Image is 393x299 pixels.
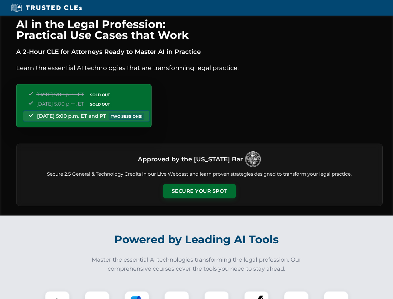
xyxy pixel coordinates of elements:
button: Secure Your Spot [163,184,236,198]
h3: Approved by the [US_STATE] Bar [138,154,243,165]
h1: AI in the Legal Profession: Practical Use Cases that Work [16,19,383,40]
img: Logo [245,151,261,167]
p: Master the essential AI technologies transforming the legal profession. Our comprehensive courses... [88,255,306,273]
h2: Powered by Leading AI Tools [24,229,369,250]
p: A 2-Hour CLE for Attorneys Ready to Master AI in Practice [16,47,383,57]
span: [DATE] 5:00 p.m. ET [36,92,84,97]
span: SOLD OUT [88,92,112,98]
img: Trusted CLEs [9,3,84,12]
p: Learn the essential AI technologies that are transforming legal practice. [16,63,383,73]
span: SOLD OUT [88,101,112,107]
p: Secure 2.5 General & Technology Credits in our Live Webcast and learn proven strategies designed ... [24,171,375,178]
span: [DATE] 5:00 p.m. ET [36,101,84,107]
